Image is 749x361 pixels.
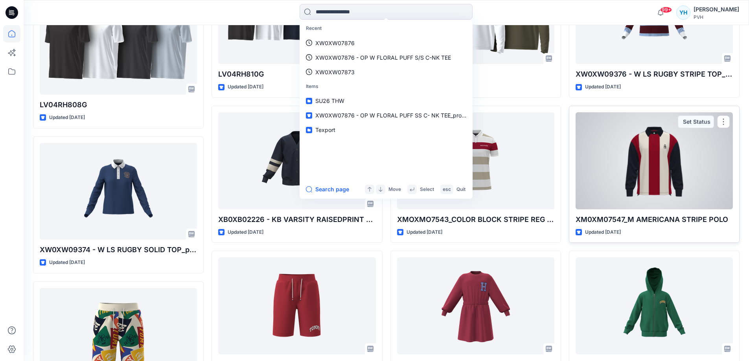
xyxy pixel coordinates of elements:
a: XM0XM07547_M AMERICANA STRIPE POLO [576,112,733,209]
p: XW0XW09376 - W LS RUGBY STRIPE TOP_proto [576,69,733,80]
a: XB0XB02341 - KB VARSITY RAISED PRINT FZ HOOD_spec [576,257,733,354]
p: Updated [DATE] [49,114,85,122]
p: Updated [DATE] [407,228,442,236]
p: XM0XM07547_M AMERICANA STRIPE POLO [576,214,733,225]
a: XMOXMO7543_COLOR BLOCK STRIPE REG POLO [397,112,554,209]
a: SU26 THW [301,93,471,108]
a: XW0XW09374 - W LS RUGBY SOLID TOP_proto [40,143,197,240]
p: Updated [DATE] [585,83,621,91]
p: XB0XB02226 - KB VARSITY RAISEDPRINT CARDI_proto [218,214,375,225]
p: esc [443,185,451,194]
a: XB0XB02342 - KB VARSITY RAISED PRINT SHORT_proto [218,257,375,354]
p: Move [388,185,401,194]
p: Select [420,185,434,194]
p: XW0XW07876 [315,39,355,47]
span: XW0XW07876 - OP W FLORAL PUFF SS C- NK TEE_proto [315,112,467,119]
button: Search page [306,185,349,194]
a: XW0XW07876 [301,36,471,50]
p: Items [301,79,471,94]
span: Texport [315,126,335,133]
p: XMOXMO7543_COLOR BLOCK STRIPE REG POLO [397,214,554,225]
p: XW0XW07876 - OP W FLORAL PUFF S/S C-NK TEE [315,53,451,62]
div: YH [676,5,690,20]
p: LV04LH806G [397,69,554,80]
p: XW0XW09374 - W LS RUGBY SOLID TOP_proto [40,244,197,255]
p: Updated [DATE] [228,83,263,91]
a: XW0XW07876 - OP W FLORAL PUFF S/S C-NK TEE [301,50,471,65]
p: LV04RH810G [218,69,375,80]
a: XB0XB02226 - KB VARSITY RAISEDPRINT CARDI_proto [218,112,375,209]
span: SU26 THW [315,97,344,104]
div: [PERSON_NAME] [694,5,739,14]
p: Updated [DATE] [49,258,85,267]
a: XG0XG02269 - KG LS VARSITY KNIT DRESS_proto [397,257,554,354]
p: LV04RH808G [40,99,197,110]
div: PVH [694,14,739,20]
p: Updated [DATE] [228,228,263,236]
a: XW0XW07873 [301,65,471,79]
p: Updated [DATE] [585,228,621,236]
span: 99+ [660,7,672,13]
a: XW0XW07876 - OP W FLORAL PUFF SS C- NK TEE_proto [301,108,471,123]
p: Quit [456,185,466,194]
a: Texport [301,123,471,137]
p: XW0XW07873 [315,68,355,76]
p: Recent [301,21,471,36]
